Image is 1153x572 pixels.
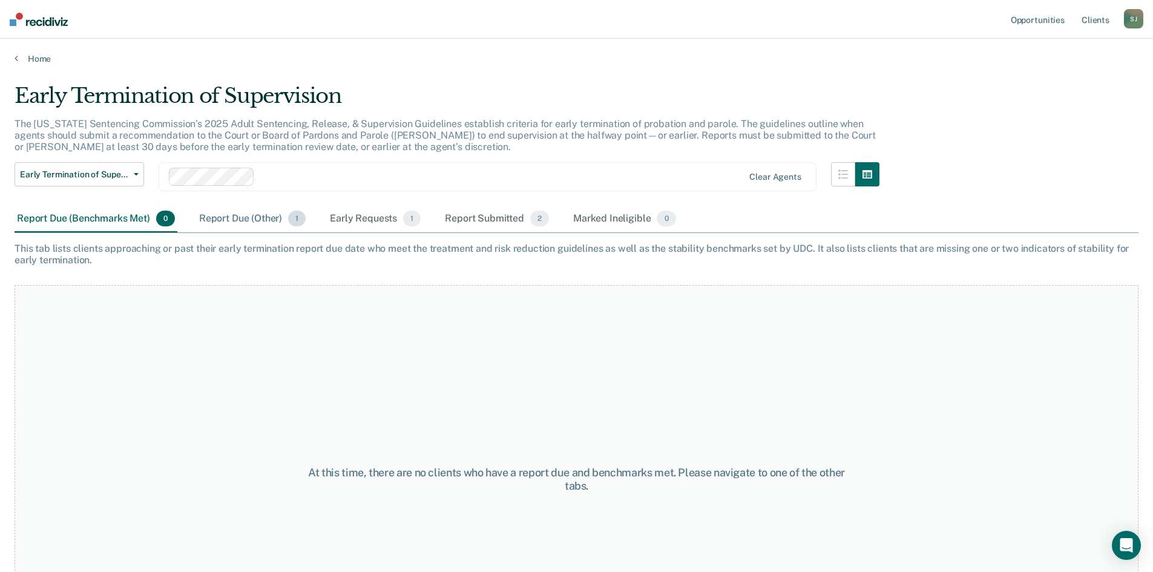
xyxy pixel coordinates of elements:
div: S J [1124,9,1143,28]
div: Report Due (Benchmarks Met)0 [15,206,177,232]
div: Report Due (Other)1 [197,206,308,232]
span: 1 [288,211,306,226]
span: Early Termination of Supervision [20,169,129,180]
img: Recidiviz [10,13,68,26]
p: The [US_STATE] Sentencing Commission’s 2025 Adult Sentencing, Release, & Supervision Guidelines e... [15,118,876,153]
div: Early Requests1 [327,206,423,232]
div: Marked Ineligible0 [571,206,678,232]
div: Report Submitted2 [442,206,551,232]
div: Clear agents [749,172,801,182]
button: SJ [1124,9,1143,28]
div: At this time, there are no clients who have a report due and benchmarks met. Please navigate to o... [296,466,858,492]
span: 0 [657,211,675,226]
div: Open Intercom Messenger [1112,531,1141,560]
button: Early Termination of Supervision [15,162,144,186]
a: Home [15,53,1138,64]
span: 2 [530,211,549,226]
span: 0 [156,211,175,226]
span: 1 [403,211,421,226]
div: This tab lists clients approaching or past their early termination report due date who meet the t... [15,243,1138,266]
div: Early Termination of Supervision [15,84,879,118]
